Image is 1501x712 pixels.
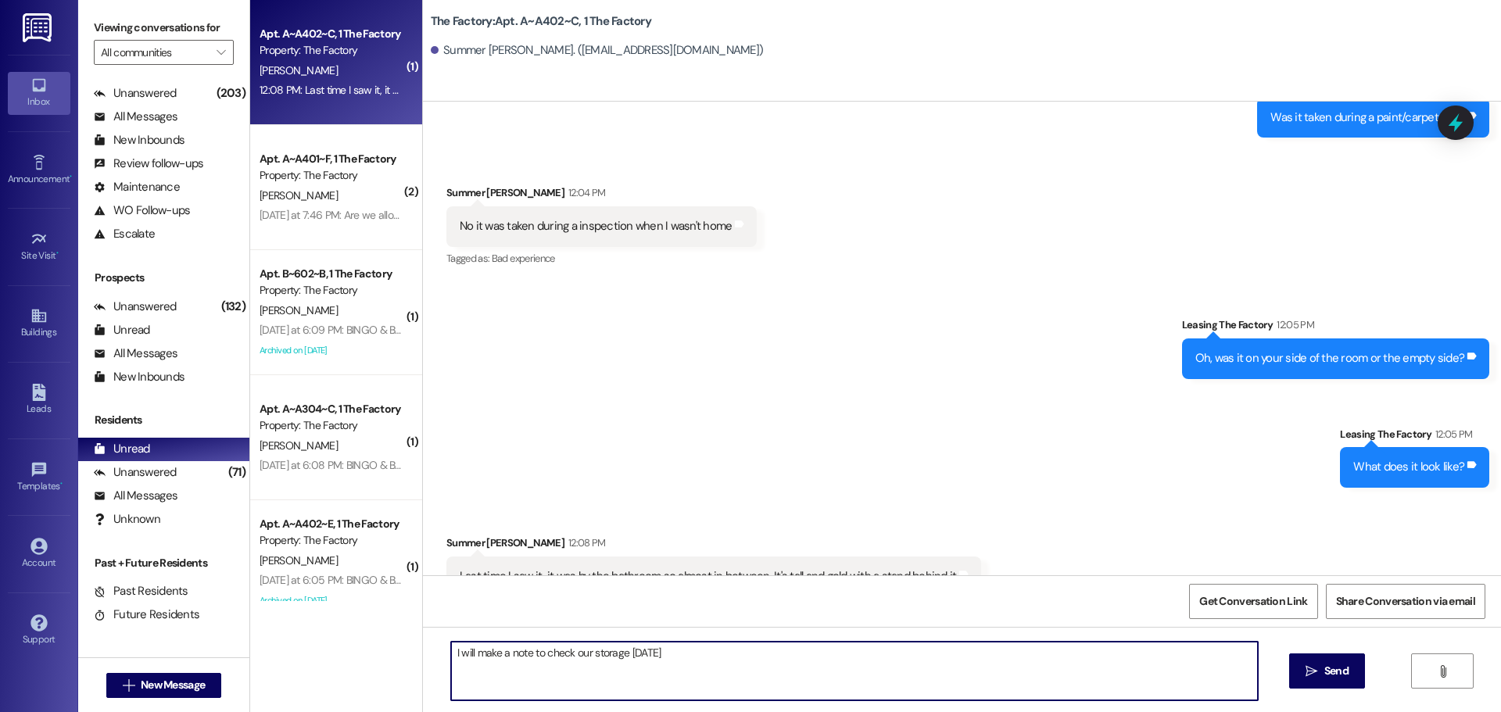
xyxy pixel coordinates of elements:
[1199,593,1307,610] span: Get Conversation Link
[94,369,184,385] div: New Inbounds
[94,179,180,195] div: Maintenance
[1195,350,1465,367] div: Oh, was it on your side of the room or the empty side?
[8,226,70,268] a: Site Visit •
[260,208,578,222] div: [DATE] at 7:46 PM: Are we allowed to put up wall shelves in our rooms?
[123,679,134,692] i: 
[94,488,177,504] div: All Messages
[94,464,177,481] div: Unanswered
[1289,653,1365,689] button: Send
[224,460,249,485] div: (71)
[258,341,406,360] div: Archived on [DATE]
[451,642,1258,700] textarea: I will make a note to check our storage [DATE]
[492,252,555,265] span: Bad experience
[260,438,338,453] span: [PERSON_NAME]
[260,417,404,434] div: Property: The Factory
[8,379,70,421] a: Leads
[94,156,203,172] div: Review follow-ups
[8,533,70,575] a: Account
[260,458,912,472] div: [DATE] at 6:08 PM: BINGO & BONDING STARTS NOW!! Kick off your school year RIGHT by making new lif...
[213,81,249,106] div: (203)
[260,266,404,282] div: Apt. B~602~B, 1 The Factory
[564,535,606,551] div: 12:08 PM
[106,673,222,698] button: New Message
[260,167,404,184] div: Property: The Factory
[94,16,234,40] label: Viewing conversations for
[141,677,205,693] span: New Message
[260,151,404,167] div: Apt. A~A401~F, 1 The Factory
[8,72,70,114] a: Inbox
[78,270,249,286] div: Prospects
[431,13,651,30] b: The Factory: Apt. A~A402~C, 1 The Factory
[1340,426,1489,448] div: Leasing The Factory
[1182,317,1490,338] div: Leasing The Factory
[446,535,982,556] div: Summer [PERSON_NAME]
[260,323,912,337] div: [DATE] at 6:09 PM: BINGO & BONDING STARTS NOW!! Kick off your school year RIGHT by making new lif...
[260,532,404,549] div: Property: The Factory
[94,202,190,219] div: WO Follow-ups
[260,573,912,587] div: [DATE] at 6:05 PM: BINGO & BONDING STARTS NOW!! Kick off your school year RIGHT by making new lif...
[94,511,160,528] div: Unknown
[94,109,177,125] div: All Messages
[94,226,155,242] div: Escalate
[460,568,957,585] div: Last time I saw it, it was by the bathroom so almost in between. It's tall and gold with a stand ...
[94,132,184,148] div: New Inbounds
[56,248,59,259] span: •
[260,401,404,417] div: Apt. A~A304~C, 1 The Factory
[446,247,758,270] div: Tagged as:
[260,303,338,317] span: [PERSON_NAME]
[460,218,733,234] div: No it was taken during a inspection when I wasn't home
[1324,663,1349,679] span: Send
[78,412,249,428] div: Residents
[260,63,338,77] span: [PERSON_NAME]
[260,83,764,97] div: 12:08 PM: Last time I saw it, it was by the bathroom so almost in between. It's tall and gold wit...
[1273,317,1314,333] div: 12:05 PM
[217,46,225,59] i: 
[8,610,70,652] a: Support
[1189,584,1317,619] button: Get Conversation Link
[23,13,55,42] img: ResiDesk Logo
[8,302,70,345] a: Buildings
[260,553,338,567] span: [PERSON_NAME]
[94,299,177,315] div: Unanswered
[260,282,404,299] div: Property: The Factory
[1431,426,1473,442] div: 12:05 PM
[217,295,249,319] div: (132)
[1326,584,1485,619] button: Share Conversation via email
[1353,459,1464,475] div: What does it look like?
[94,606,199,623] div: Future Residents
[101,40,209,65] input: All communities
[94,322,150,338] div: Unread
[431,42,763,59] div: Summer [PERSON_NAME]. ([EMAIL_ADDRESS][DOMAIN_NAME])
[1306,665,1317,678] i: 
[1336,593,1475,610] span: Share Conversation via email
[1437,665,1449,678] i: 
[60,478,63,489] span: •
[94,441,150,457] div: Unread
[260,188,338,202] span: [PERSON_NAME]
[260,26,404,42] div: Apt. A~A402~C, 1 The Factory
[564,184,606,201] div: 12:04 PM
[94,85,177,102] div: Unanswered
[1270,109,1464,126] div: Was it taken during a paint/carpet day?
[260,516,404,532] div: Apt. A~A402~E, 1 The Factory
[78,555,249,571] div: Past + Future Residents
[446,184,758,206] div: Summer [PERSON_NAME]
[8,456,70,499] a: Templates •
[258,591,406,610] div: Archived on [DATE]
[94,345,177,362] div: All Messages
[260,42,404,59] div: Property: The Factory
[94,583,188,599] div: Past Residents
[70,171,72,182] span: •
